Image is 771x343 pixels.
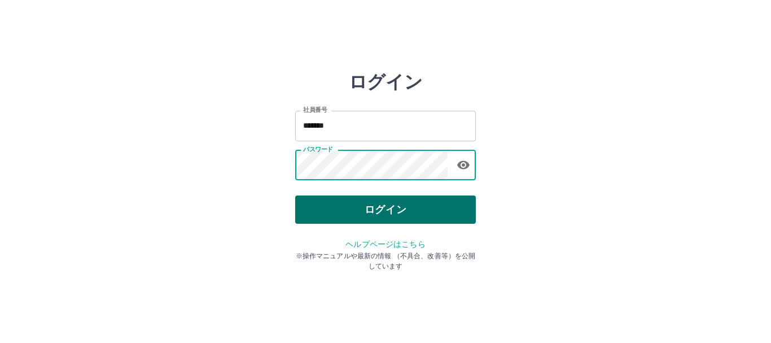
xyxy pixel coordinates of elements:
p: ※操作マニュアルや最新の情報 （不具合、改善等）を公開しています [295,251,476,271]
h2: ログイン [349,71,423,93]
a: ヘルプページはこちら [345,240,425,249]
label: パスワード [303,145,333,154]
label: 社員番号 [303,106,327,114]
button: ログイン [295,196,476,224]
